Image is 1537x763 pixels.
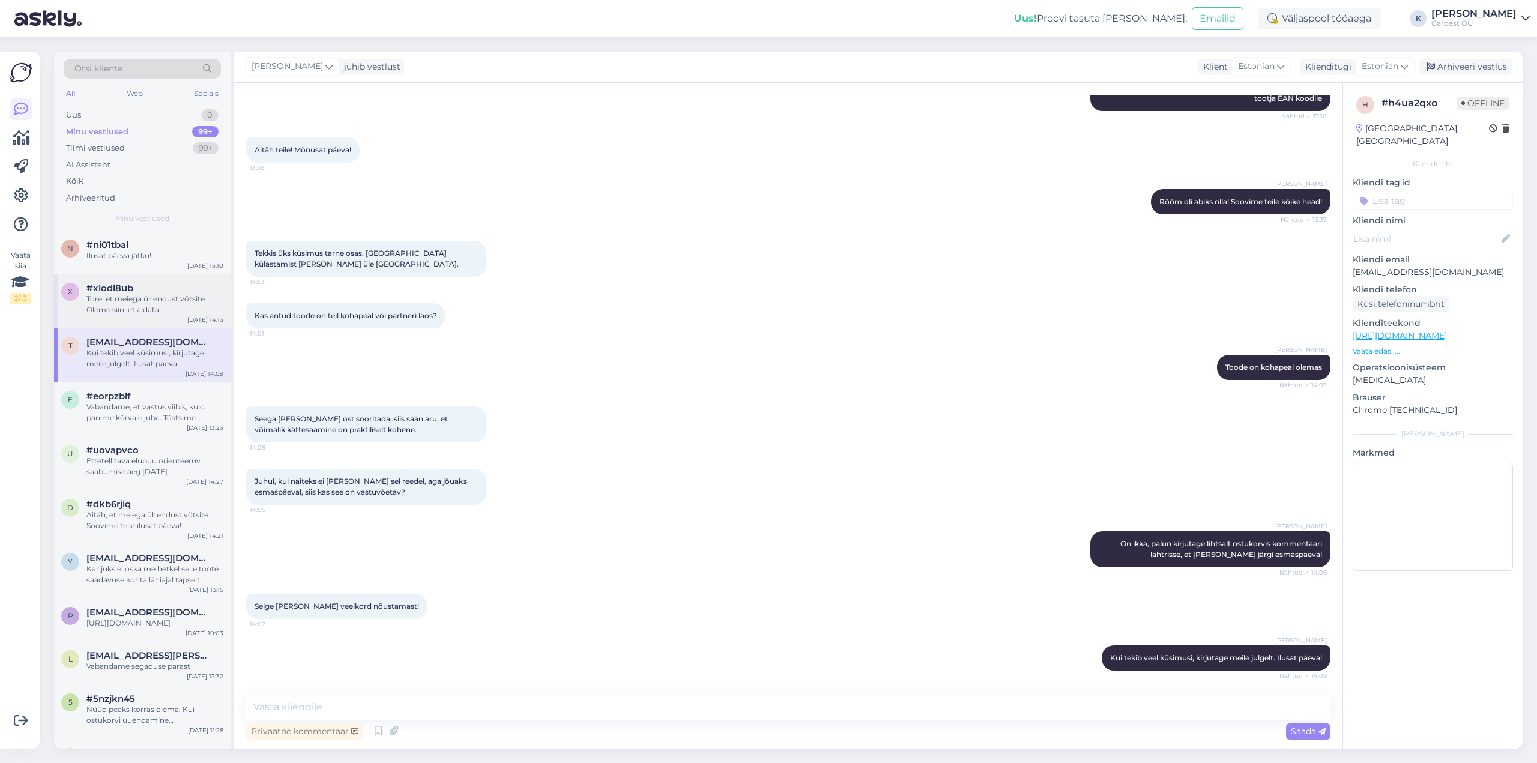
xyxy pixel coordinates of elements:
[187,672,223,681] div: [DATE] 13:32
[250,277,295,286] span: 14:01
[186,477,223,486] div: [DATE] 14:27
[1225,363,1322,372] span: Toode on kohapeal olemas
[1353,192,1513,210] input: Lisa tag
[1431,19,1517,28] div: Gardest OÜ
[64,86,77,101] div: All
[1198,61,1228,73] div: Klient
[192,126,219,138] div: 99+
[255,414,450,434] span: Seega [PERSON_NAME] ost sooritada, siis saan aru, et võimalik kättesaamine on praktiliselt kohene.
[86,250,223,261] div: Ilusat päeva jätku!
[66,192,115,204] div: Arhiveeritud
[68,698,73,707] span: 5
[1238,60,1275,73] span: Estonian
[86,445,139,456] span: #uovapvco
[10,250,31,304] div: Vaata siia
[86,240,128,250] span: #ni01tbal
[250,620,295,629] span: 14:07
[255,145,351,154] span: Aitäh teile! Mõnusat päeva!
[255,477,468,496] span: Juhul, kui näiteks ei [PERSON_NAME] sel reedel, aga jõuaks esmaspäeval, siis kas see on vastuvõetav?
[86,283,133,294] span: #xlodl8ub
[86,510,223,531] div: Aitäh, et meiega ühendust võtsite. Soovime teile ilusat päeva!
[86,564,223,585] div: Kahjuks ei oska me hetkel selle toote saadavuse kohta lähiajal täpselt vastata,. Soovitame [PERSO...
[250,329,295,338] span: 14:01
[1381,96,1457,110] div: # h4ua2qxo
[250,443,295,452] span: 14:05
[68,395,73,404] span: e
[192,86,221,101] div: Socials
[1362,60,1398,73] span: Estonian
[67,449,73,458] span: u
[1275,345,1327,354] span: [PERSON_NAME]
[86,693,135,704] span: #5nzjkn45
[66,126,128,138] div: Minu vestlused
[68,341,73,350] span: t
[1110,653,1322,662] span: Kui tekib veel küsimusi, kirjutage meile julgelt. Ilusat päeva!
[86,337,211,348] span: tanel.tokke@gmail.com
[1353,391,1513,404] p: Brauser
[68,557,73,566] span: y
[86,402,223,423] div: Vabandame, et vastus viibis, kuid panime kõrvale juba. Tõstsime [PERSON_NAME] juurde.
[124,86,145,101] div: Web
[1014,13,1037,24] b: Uus!
[1159,197,1322,206] span: Rõõm oli abiks olla! Soovime teile kõike head!
[86,618,223,629] div: [URL][DOMAIN_NAME]
[74,62,122,75] span: Otsi kliente
[1457,97,1509,110] span: Offline
[1279,671,1327,680] span: Nähtud ✓ 14:09
[1353,214,1513,227] p: Kliendi nimi
[1353,447,1513,459] p: Märkmed
[68,654,73,663] span: l
[1275,636,1327,645] span: [PERSON_NAME]
[1353,346,1513,357] p: Vaata edasi ...
[66,175,83,187] div: Kõik
[186,369,223,378] div: [DATE] 14:09
[86,704,223,726] div: Nüüd peaks korras olema. Kui ostukorvi uuendamine [PERSON_NAME], palun tühjendage ostukorv ja lis...
[68,611,73,620] span: p
[1431,9,1530,28] a: [PERSON_NAME]Gardest OÜ
[1353,266,1513,279] p: [EMAIL_ADDRESS][DOMAIN_NAME]
[67,503,73,512] span: d
[1419,59,1512,75] div: Arhiveeri vestlus
[255,311,437,320] span: Kas antud toode on teil kohapeal või partneri laos?
[1300,61,1351,73] div: Klienditugi
[1275,522,1327,531] span: [PERSON_NAME]
[255,602,419,611] span: Selge [PERSON_NAME] veelkord nõustamast!
[201,109,219,121] div: 0
[86,661,223,672] div: Vabandame segaduse pärast
[1353,374,1513,387] p: [MEDICAL_DATA]
[187,531,223,540] div: [DATE] 14:21
[1281,112,1327,121] span: Nähtud ✓ 13:10
[86,607,211,618] span: pirje.hutt@gmail.com
[86,294,223,315] div: Tore, et meiega ühendust võtsite. Oleme siin, et aidata!
[68,287,73,296] span: x
[86,456,223,477] div: Ettetellitava elupuu orienteeruv saabumise aeg [DATE].
[67,244,73,253] span: n
[252,60,323,73] span: [PERSON_NAME]
[86,747,211,758] span: anna@codelive.ee
[1014,11,1187,26] div: Proovi tasuta [PERSON_NAME]:
[250,505,295,514] span: 14:05
[339,61,400,73] div: juhib vestlust
[86,391,131,402] span: #eorpzblf
[187,315,223,324] div: [DATE] 14:13
[86,499,131,510] span: #dkb6rjiq
[1275,179,1327,188] span: [PERSON_NAME]
[1353,283,1513,296] p: Kliendi telefon
[86,650,211,661] span: loot.kristi@gmail.com
[1353,317,1513,330] p: Klienditeekond
[1353,429,1513,439] div: [PERSON_NAME]
[187,261,223,270] div: [DATE] 15:10
[10,293,31,304] div: 2 / 3
[1192,7,1243,30] button: Emailid
[1353,361,1513,374] p: Operatsioonisüsteem
[66,142,125,154] div: Tiimi vestlused
[10,61,32,84] img: Askly Logo
[1356,122,1489,148] div: [GEOGRAPHIC_DATA], [GEOGRAPHIC_DATA]
[66,159,110,171] div: AI Assistent
[188,585,223,594] div: [DATE] 13:15
[188,726,223,735] div: [DATE] 11:28
[1353,253,1513,266] p: Kliendi email
[66,109,81,121] div: Uus
[1410,10,1427,27] div: K
[1258,8,1381,29] div: Väljaspool tööaega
